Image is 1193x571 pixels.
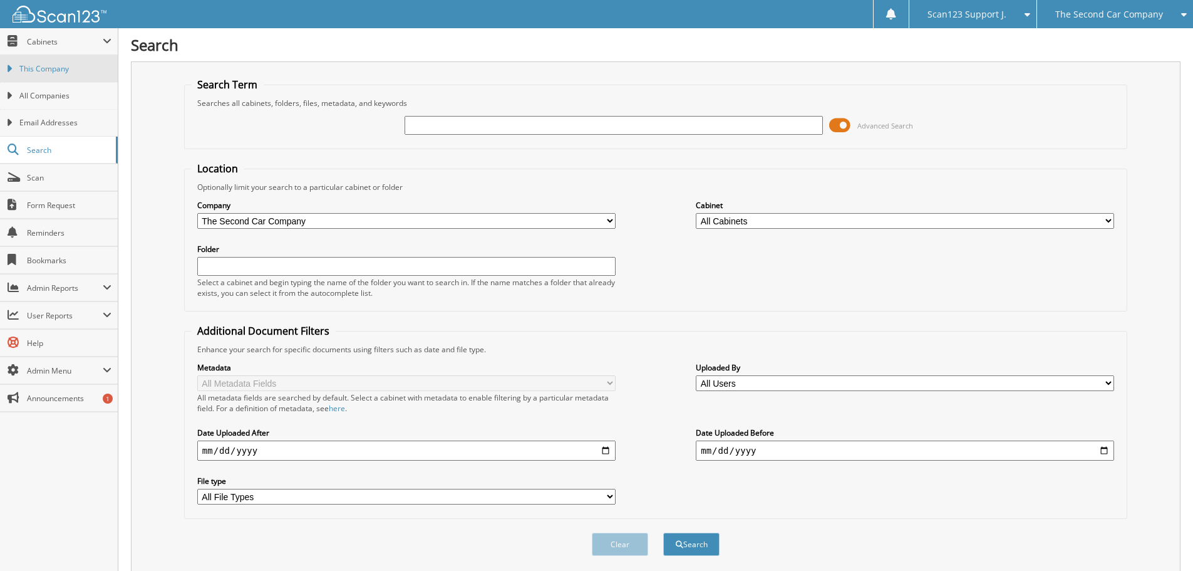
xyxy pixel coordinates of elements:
span: Cabinets [27,36,103,47]
label: Metadata [197,362,616,373]
span: Email Addresses [19,117,111,128]
div: 1 [103,394,113,404]
button: Clear [592,533,648,556]
span: Scan [27,172,111,183]
span: Admin Reports [27,283,103,293]
div: Enhance your search for specific documents using filters such as date and file type. [191,344,1120,355]
span: The Second Car Company [1055,11,1163,18]
span: Reminders [27,228,111,238]
label: Date Uploaded Before [696,427,1114,438]
span: Form Request [27,200,111,211]
span: Bookmarks [27,255,111,266]
label: Folder [197,244,616,254]
span: Advanced Search [857,121,913,130]
label: Company [197,200,616,211]
span: Search [27,145,110,155]
div: Select a cabinet and begin typing the name of the folder you want to search in. If the name match... [197,277,616,298]
div: Optionally limit your search to a particular cabinet or folder [191,182,1120,192]
label: Date Uploaded After [197,427,616,438]
legend: Additional Document Filters [191,324,336,338]
input: start [197,441,616,461]
label: File type [197,476,616,486]
span: Announcements [27,393,111,404]
div: Searches all cabinets, folders, files, metadata, and keywords [191,98,1120,108]
img: scan123-logo-white.svg [13,6,106,23]
span: Scan123 Support J. [927,11,1006,18]
span: Help [27,338,111,348]
h1: Search [131,34,1180,55]
label: Cabinet [696,200,1114,211]
label: Uploaded By [696,362,1114,373]
a: here [329,403,345,414]
div: All metadata fields are searched by default. Select a cabinet with metadata to enable filtering b... [197,392,616,414]
legend: Location [191,162,244,175]
button: Search [663,533,720,556]
span: User Reports [27,310,103,321]
span: This Company [19,63,111,75]
span: Admin Menu [27,365,103,376]
span: All Companies [19,90,111,102]
legend: Search Term [191,78,264,92]
input: end [696,441,1114,461]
